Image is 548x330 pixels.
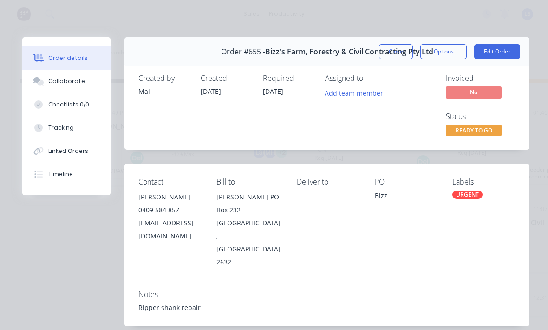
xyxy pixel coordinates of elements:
div: [GEOGRAPHIC_DATA] , [GEOGRAPHIC_DATA], 2632 [216,217,282,269]
div: Bizz [375,191,438,204]
div: Labels [452,178,515,186]
div: Tracking [48,124,74,132]
div: Required [263,74,314,83]
button: Order details [22,46,111,70]
button: Options [420,44,467,59]
div: [PERSON_NAME] PO Box 232 [216,191,282,217]
button: Close [379,44,413,59]
span: [DATE] [201,87,221,96]
button: Checklists 0/0 [22,93,111,116]
span: Bizz's Farm, Forestry & Civil Contracting Pty Ltd [265,47,433,56]
span: No [446,86,502,98]
span: READY TO GO [446,125,502,136]
div: Deliver to [297,178,360,186]
div: URGENT [452,191,483,199]
button: Tracking [22,116,111,139]
span: Order #655 - [221,47,265,56]
button: Collaborate [22,70,111,93]
span: [DATE] [263,87,283,96]
div: [PERSON_NAME] [138,191,202,204]
div: [PERSON_NAME] PO Box 232[GEOGRAPHIC_DATA] , [GEOGRAPHIC_DATA], 2632 [216,191,282,269]
div: Invoiced [446,74,515,83]
div: PO [375,178,438,186]
div: Mal [138,86,189,96]
div: 0409 584 857 [138,204,202,217]
div: Ripper shank repair [138,303,515,312]
div: Order details [48,54,88,62]
div: Timeline [48,170,73,178]
div: Checklists 0/0 [48,100,89,109]
div: Notes [138,290,515,299]
div: Status [446,112,515,121]
div: Linked Orders [48,147,88,155]
button: Add team member [320,86,388,99]
div: Assigned to [325,74,418,83]
button: Timeline [22,163,111,186]
button: READY TO GO [446,125,502,139]
button: Add team member [325,86,388,99]
div: Created by [138,74,189,83]
button: Edit Order [474,44,520,59]
button: Linked Orders [22,139,111,163]
div: Contact [138,178,202,186]
div: [PERSON_NAME]0409 584 857[EMAIL_ADDRESS][DOMAIN_NAME] [138,191,202,243]
div: [EMAIL_ADDRESS][DOMAIN_NAME] [138,217,202,243]
div: Collaborate [48,77,85,86]
div: Created [201,74,252,83]
div: Bill to [216,178,282,186]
